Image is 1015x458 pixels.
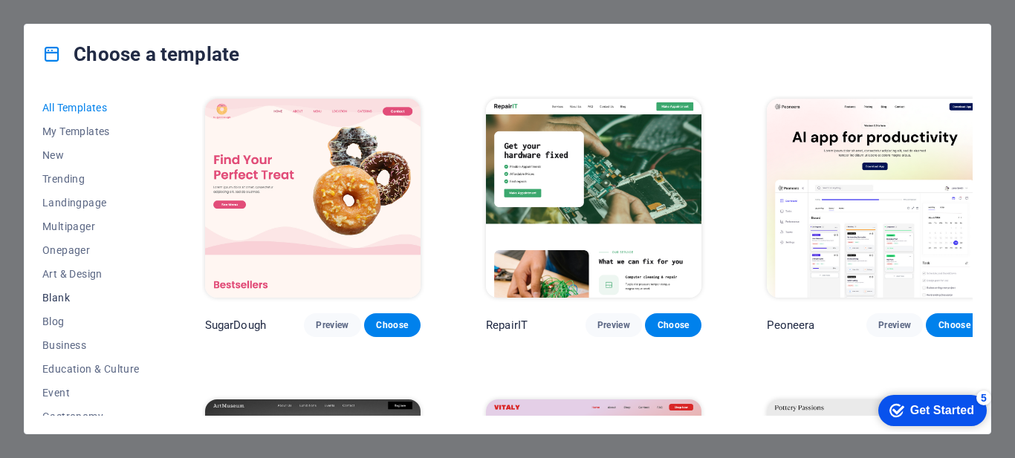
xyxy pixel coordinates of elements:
[42,42,239,66] h4: Choose a template
[486,99,701,298] img: RepairIT
[42,410,140,422] span: Gastronomy
[586,313,642,337] button: Preview
[42,220,140,232] span: Multipager
[657,319,690,331] span: Choose
[42,268,140,280] span: Art & Design
[645,313,701,337] button: Choose
[42,96,140,120] button: All Templates
[42,363,140,375] span: Education & Culture
[926,313,982,337] button: Choose
[12,7,120,39] div: Get Started 5 items remaining, 0% complete
[42,381,140,405] button: Event
[42,120,140,143] button: My Templates
[42,310,140,333] button: Blog
[767,318,814,333] p: Peoneera
[866,313,923,337] button: Preview
[42,215,140,238] button: Multipager
[42,315,140,327] span: Blog
[42,387,140,399] span: Event
[364,313,421,337] button: Choose
[42,286,140,310] button: Blank
[42,191,140,215] button: Landingpage
[316,319,348,331] span: Preview
[42,125,140,137] span: My Templates
[42,143,140,167] button: New
[42,197,140,209] span: Landingpage
[110,3,125,18] div: 5
[767,99,982,298] img: Peoneera
[42,292,140,304] span: Blank
[205,318,266,333] p: SugarDough
[42,262,140,286] button: Art & Design
[42,238,140,262] button: Onepager
[42,167,140,191] button: Trending
[42,173,140,185] span: Trending
[44,16,108,30] div: Get Started
[42,357,140,381] button: Education & Culture
[42,333,140,357] button: Business
[304,313,360,337] button: Preview
[42,339,140,351] span: Business
[42,405,140,428] button: Gastronomy
[486,318,528,333] p: RepairIT
[376,319,409,331] span: Choose
[938,319,970,331] span: Choose
[597,319,630,331] span: Preview
[205,99,421,298] img: SugarDough
[42,149,140,161] span: New
[42,102,140,114] span: All Templates
[878,319,911,331] span: Preview
[42,244,140,256] span: Onepager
